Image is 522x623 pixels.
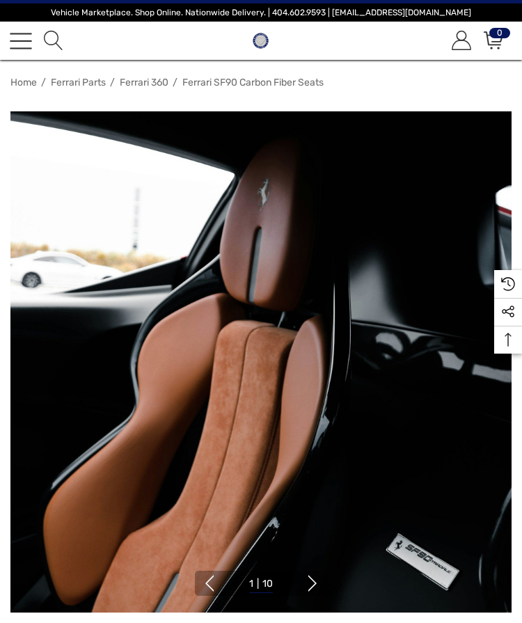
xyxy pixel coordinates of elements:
svg: Review Your Cart [484,31,503,50]
a: Cart with 0 items [482,31,503,50]
a: Search [42,31,63,50]
a: Sign in [450,31,471,50]
nav: Breadcrumb [10,70,512,95]
span: Ferrari SF90 Carbon Fiber Seats [182,77,324,88]
a: Home [10,77,37,88]
span: | [257,578,259,590]
span: Vehicle Marketplace. Shop Online. Nationwide Delivery. | 404.602.9593 | [EMAIL_ADDRESS][DOMAIN_NAME] [51,8,471,17]
a: Toggle menu [10,30,32,52]
svg: Top [494,333,522,347]
span: 10 [262,578,273,590]
a: Ferrari 360 [120,77,168,88]
span: Toggle menu [10,40,32,41]
button: Go to slide 1 of 10, active [249,576,273,593]
a: Ferrari SF90 Carbon Fiber Seats [182,77,345,88]
img: Players Club | Cars For Sale [249,29,272,52]
span: 0 [489,28,510,38]
span: 1 [249,578,253,590]
button: Go to slide 10 of 10 [201,575,218,592]
svg: Account [452,31,471,50]
svg: Social Media [501,305,515,319]
button: Go to slide 2 of 10 [304,575,321,592]
a: Ferrari Parts [51,77,106,88]
svg: Search [44,31,63,50]
svg: Recently Viewed [501,277,515,291]
img: Ferrari SF90 Carbon Fiber Seats [10,111,512,613]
